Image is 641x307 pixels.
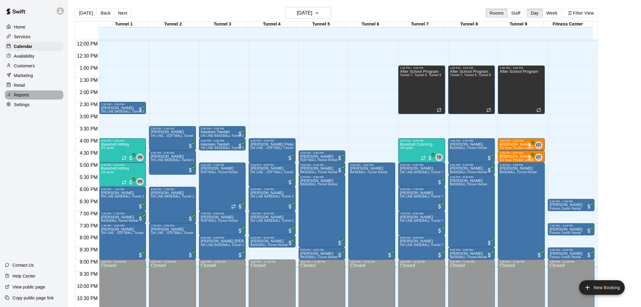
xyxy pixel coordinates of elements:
[249,235,296,248] div: 8:00 PM – 8:30 PM: BASEBALL Tunnel Rental
[251,236,294,239] div: 8:00 PM – 8:30 PM
[301,170,338,174] span: BASEBALL Tunnel Rental
[535,154,543,161] div: Gilbert Tussey
[450,255,487,259] span: BASEBALL Tunnel Rental
[101,212,144,215] div: 7:00 PM – 7:30 PM
[287,179,293,185] span: All customers have paid
[437,108,442,113] span: Recurring event
[387,252,393,258] span: All customers have paid
[287,204,293,210] span: All customers have paid
[78,175,99,180] span: 5:30 PM
[507,8,525,18] button: Staff
[487,108,491,113] span: Recurring event
[201,164,244,167] div: 5:00 PM – 7:00 PM
[249,163,296,187] div: 5:00 PM – 6:00 PM: Danielle Cadena
[251,164,294,167] div: 5:00 PM – 6:00 PM
[500,146,535,150] span: 1/2 Hour Private Lesson
[421,156,426,160] span: Recurring event
[12,262,34,268] p: Contact Us
[101,231,159,234] span: ON LINE - SOFTBALL Tunnel 1-6 Rental
[5,32,63,41] div: Services
[201,243,257,247] span: ON LINE BASEBALL Tunnel 1-6 Rental
[78,223,99,228] span: 7:30 PM
[138,216,144,222] span: All customers have paid
[337,167,343,173] span: All customers have paid
[536,252,543,258] span: All customers have paid
[137,154,143,160] span: JW
[138,106,144,113] span: All customers have paid
[550,248,593,251] div: 8:30 PM – 9:00 PM
[101,224,144,227] div: 7:30 PM – 9:00 PM
[500,170,537,174] span: BASEBALL Tunnel Rental
[249,138,296,163] div: 4:00 PM – 5:00 PM: Briley Pinks
[12,273,35,279] p: Help Center
[337,240,343,246] span: All customers have paid
[114,8,131,18] button: Next
[535,142,543,149] div: Gilbert Tussey
[436,154,443,161] div: Tate Budnick
[550,231,581,234] span: Fitness Center Rental
[350,170,387,174] span: BASEBALL Tunnel Rental
[99,22,148,27] div: Tunnel 1
[251,170,309,174] span: ON LINE - SOFTBALL Tunnel 1-6 Rental
[487,167,493,173] span: All customers have paid
[400,243,457,247] span: ON LINE BASEBALL Tunnel 7-9 Rental
[487,155,493,161] span: All customers have paid
[400,195,457,198] span: ON LINE BASEBALL Tunnel 7-9 Rental
[137,179,143,185] span: JW
[400,164,443,167] div: 5:00 PM – 6:00 PM
[14,73,33,79] p: Marketing
[398,211,445,235] div: 7:00 PM – 8:00 PM: Jamie Wicks
[78,78,99,83] span: 1:30 PM
[101,139,144,142] div: 4:00 PM – 5:00 PM
[350,164,394,167] div: 5:00 PM – 9:00 PM
[12,284,45,290] p: View public page
[337,252,343,258] span: All customers have paid
[5,71,63,80] div: Marketing
[122,156,127,160] span: Recurring event
[78,272,99,277] span: 9:30 PM
[400,212,443,215] div: 7:00 PM – 8:00 PM
[251,212,294,215] div: 7:00 PM – 8:00 PM
[201,212,244,215] div: 7:00 PM – 8:00 PM
[12,295,54,301] p: Copy public page link
[151,158,208,162] span: ON LINE BASEBALL Tunnel 1-6 Rental
[201,146,257,150] span: ON LINE BASEBALL Tunnel 1-6 Rental
[301,248,344,251] div: 8:30 PM – 9:00 PM
[78,235,99,241] span: 8:00 PM
[400,219,457,222] span: ON LINE BASEBALL Tunnel 7-9 Rental
[247,22,297,27] div: Tunnel 4
[450,176,493,179] div: 5:30 PM – 8:30 PM
[500,66,543,69] div: 1:00 PM – 3:00 PM
[448,248,495,260] div: 8:30 PM – 9:00 PM: BASEBALL Tunnel Rental
[301,164,344,167] div: 5:00 PM – 5:30 PM
[450,66,493,69] div: 1:00 PM – 3:00 PM
[237,252,243,258] span: All customers have paid
[348,163,395,260] div: 5:00 PM – 9:00 PM: BASEBALL Tunnel Rental
[437,228,443,234] span: All customers have paid
[398,138,445,163] div: 4:00 PM – 5:00 PM: Baseball Catching
[78,126,99,131] span: 3:30 PM
[437,204,443,210] span: All customers have paid
[101,195,158,198] span: ON LINE BASEBALL Tunnel 1-6 Rental
[400,236,443,239] div: 8:00 PM – 9:00 PM
[78,163,99,168] span: 5:00 PM
[101,261,144,264] div: 9:00 PM – 11:59 PM
[151,151,194,154] div: 4:30 PM – 5:30 PM
[75,8,97,18] button: [DATE]
[398,235,445,260] div: 8:00 PM – 9:00 PM: Jacoby Hogsett
[543,8,562,18] button: Week
[251,146,309,150] span: ON LINE - SOFTBALL Tunnel 1-6 Rental
[398,66,445,114] div: 1:00 PM – 3:00 PM: After School Program
[151,134,209,137] span: ON LINE - SOFTBALL Tunnel 1-6 Rental
[564,8,598,18] button: Filter View
[427,155,433,161] span: All customers have paid
[299,175,346,248] div: 5:30 PM – 8:30 PM: BASEBALL Tunnel Rental
[201,261,244,264] div: 9:00 PM – 11:59 PM
[550,200,593,203] div: 6:30 PM – 7:00 PM
[139,178,144,185] span: Joey Wozniak
[151,224,194,227] div: 7:30 PM – 9:00 PM
[201,134,257,137] span: ON LINE BASEBALL Tunnel 1-6 Rental
[139,154,144,161] span: Joey Wozniak
[450,261,493,264] div: 9:00 PM – 11:59 PM
[251,139,294,142] div: 4:00 PM – 5:00 PM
